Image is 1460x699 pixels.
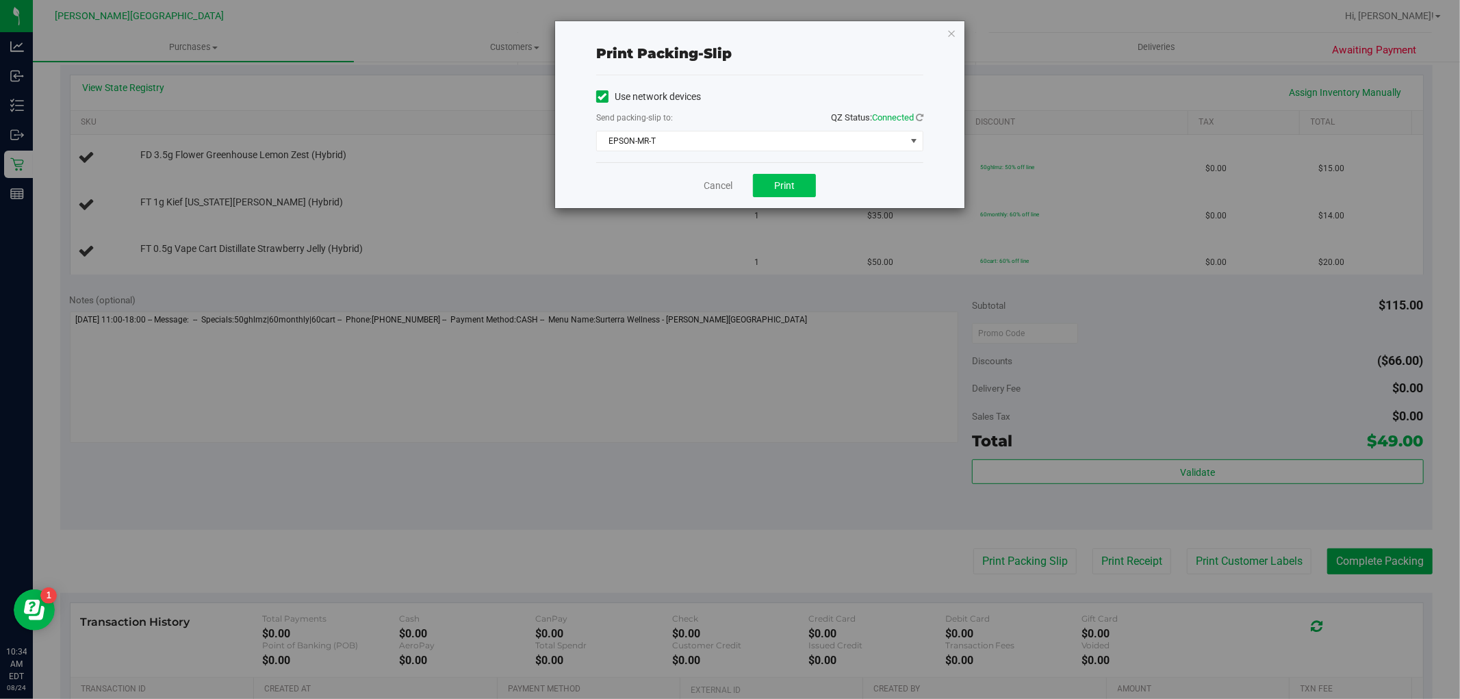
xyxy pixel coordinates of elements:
span: select [906,131,923,151]
iframe: Resource center unread badge [40,587,57,604]
label: Use network devices [596,90,701,104]
span: Connected [872,112,914,123]
span: QZ Status: [831,112,923,123]
a: Cancel [704,179,732,193]
span: EPSON-MR-T [597,131,906,151]
iframe: Resource center [14,589,55,631]
span: Print [774,180,795,191]
span: Print packing-slip [596,45,732,62]
button: Print [753,174,816,197]
label: Send packing-slip to: [596,112,673,124]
